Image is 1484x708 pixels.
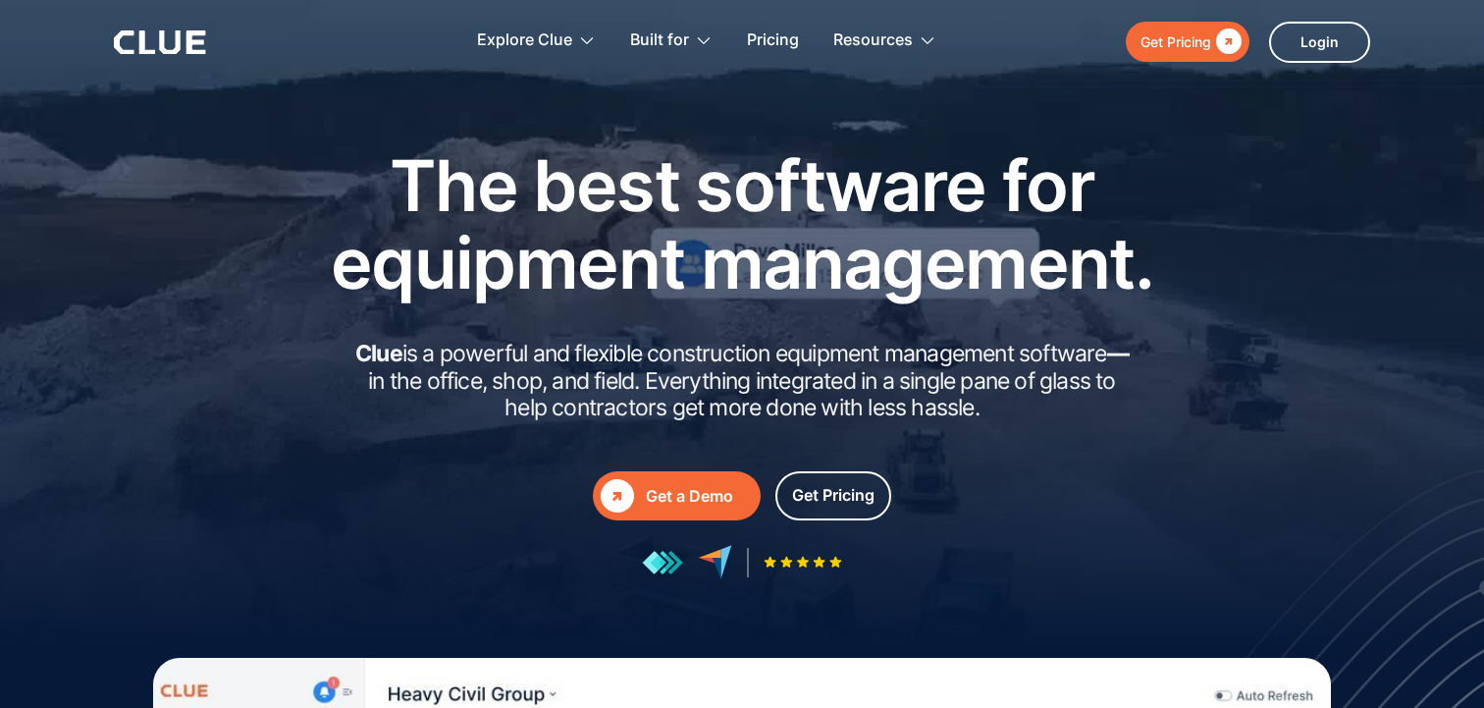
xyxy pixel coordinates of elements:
div: Built for [630,10,713,72]
div: Resources [833,10,936,72]
h1: The best software for equipment management. [300,146,1184,301]
strong: — [1107,340,1129,367]
div: Get Pricing [792,483,874,508]
div: Explore Clue [477,10,572,72]
div: Get a Demo [646,484,753,509]
img: reviews at capterra [698,545,732,579]
a: Pricing [747,10,799,72]
strong: Clue [355,340,402,367]
a: Get Pricing [1126,22,1249,62]
div: Explore Clue [477,10,596,72]
div:  [1211,29,1242,54]
img: Five-star rating icon [764,556,842,569]
a: Login [1269,22,1370,63]
div: Resources [833,10,913,72]
a: Get a Demo [593,471,761,520]
img: reviews at getapp [642,550,683,575]
div: Built for [630,10,689,72]
div: Get Pricing [1140,29,1211,54]
div:  [601,479,634,513]
a: Get Pricing [775,471,891,520]
h2: is a powerful and flexible construction equipment management software in the office, shop, and fi... [349,341,1135,422]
